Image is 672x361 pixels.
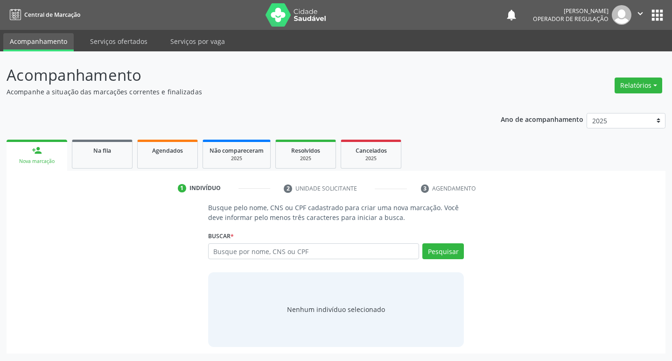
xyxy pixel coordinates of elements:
[189,184,221,192] div: Indivíduo
[287,304,385,314] div: Nenhum indivíduo selecionado
[631,5,649,25] button: 
[615,78,662,93] button: Relatórios
[348,155,394,162] div: 2025
[7,64,468,87] p: Acompanhamento
[24,11,80,19] span: Central de Marcação
[210,147,264,155] span: Não compareceram
[612,5,631,25] img: img
[635,8,645,19] i: 
[422,243,464,259] button: Pesquisar
[7,87,468,97] p: Acompanhe a situação das marcações correntes e finalizadas
[210,155,264,162] div: 2025
[356,147,387,155] span: Cancelados
[291,147,320,155] span: Resolvidos
[152,147,183,155] span: Agendados
[7,7,80,22] a: Central de Marcação
[3,33,74,51] a: Acompanhamento
[164,33,231,50] a: Serviços por vaga
[13,158,61,165] div: Nova marcação
[533,7,609,15] div: [PERSON_NAME]
[208,229,234,243] label: Buscar
[505,8,518,21] button: notifications
[649,7,665,23] button: apps
[208,203,464,222] p: Busque pelo nome, CNS ou CPF cadastrado para criar uma nova marcação. Você deve informar pelo men...
[501,113,583,125] p: Ano de acompanhamento
[533,15,609,23] span: Operador de regulação
[208,243,420,259] input: Busque por nome, CNS ou CPF
[282,155,329,162] div: 2025
[84,33,154,50] a: Serviços ofertados
[32,145,42,156] div: person_add
[178,184,186,192] div: 1
[93,147,111,155] span: Na fila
